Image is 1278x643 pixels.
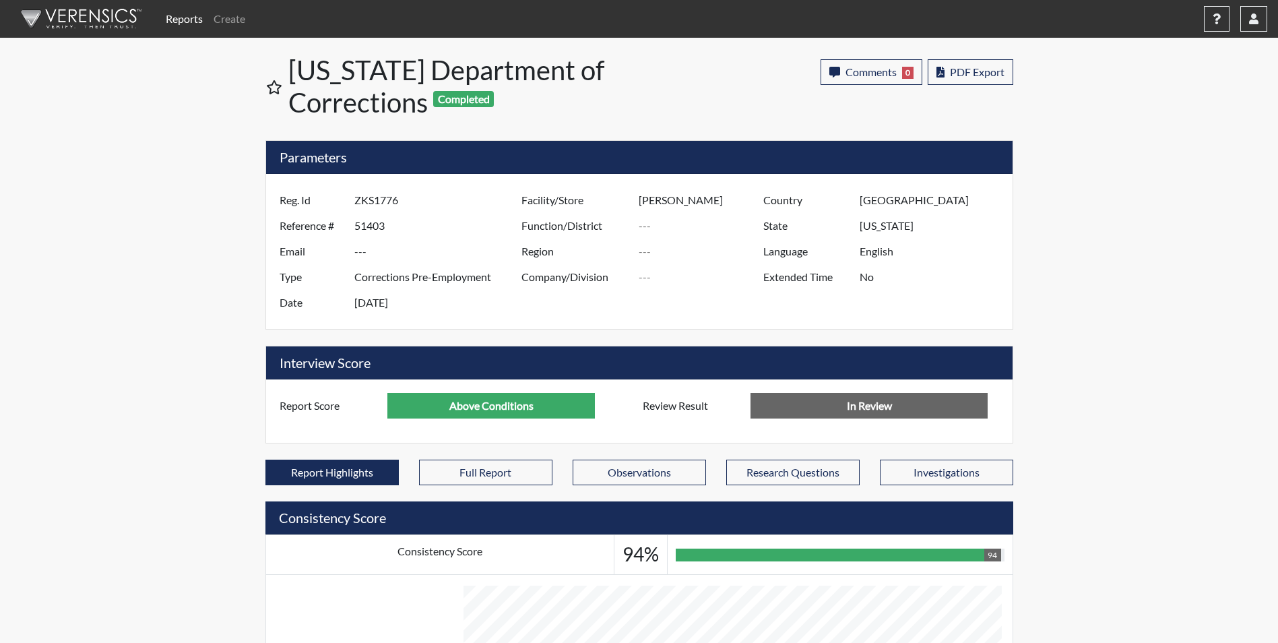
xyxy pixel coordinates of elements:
span: PDF Export [950,65,1004,78]
button: Observations [573,460,706,485]
label: Facility/Store [511,187,639,213]
input: No Decision [750,393,988,419]
input: --- [639,213,767,239]
h5: Parameters [266,141,1013,174]
a: Create [208,5,251,32]
a: Reports [160,5,208,32]
label: Extended Time [753,264,860,290]
label: Country [753,187,860,213]
label: Reference # [269,213,354,239]
label: Review Result [633,393,751,419]
button: Report Highlights [265,460,399,485]
label: Language [753,239,860,264]
input: --- [354,290,525,315]
h5: Consistency Score [265,501,1013,534]
h1: [US_STATE] Department of Corrections [288,54,641,119]
input: --- [860,264,1009,290]
label: Email [269,239,354,264]
button: PDF Export [928,59,1013,85]
button: Investigations [880,460,1013,485]
input: --- [354,187,525,213]
button: Comments0 [821,59,922,85]
span: 0 [902,67,914,79]
input: --- [639,187,767,213]
input: --- [354,213,525,239]
input: --- [354,239,525,264]
span: Comments [845,65,897,78]
label: Report Score [269,393,388,419]
label: Region [511,239,639,264]
label: Reg. Id [269,187,354,213]
input: --- [860,239,1009,264]
button: Full Report [419,460,552,485]
input: --- [639,264,767,290]
h5: Interview Score [266,346,1013,379]
label: Type [269,264,354,290]
input: --- [639,239,767,264]
label: Company/Division [511,264,639,290]
div: 94 [984,549,1000,561]
input: --- [860,213,1009,239]
label: Date [269,290,354,315]
label: State [753,213,860,239]
span: Completed [433,91,494,107]
input: --- [860,187,1009,213]
input: --- [354,264,525,290]
td: Consistency Score [265,535,614,575]
h3: 94% [622,543,659,566]
input: --- [387,393,595,419]
label: Function/District [511,213,639,239]
button: Research Questions [726,460,860,485]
